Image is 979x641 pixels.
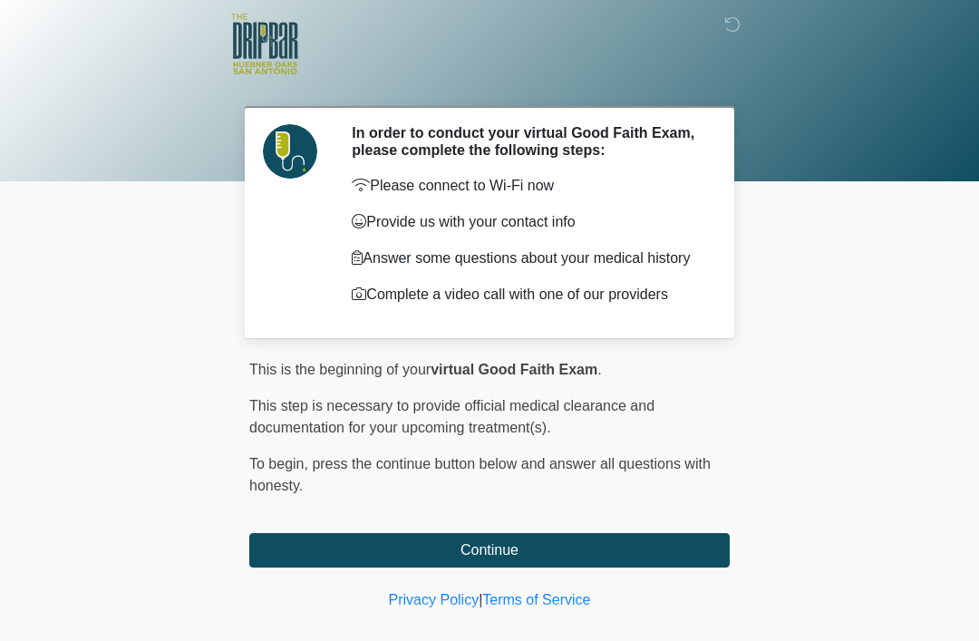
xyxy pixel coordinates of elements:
span: press the continue button below and answer all questions with honesty. [249,456,711,493]
strong: virtual Good Faith Exam [431,362,597,377]
img: The DRIPBaR - The Strand at Huebner Oaks Logo [231,14,298,74]
span: This is the beginning of your [249,362,431,377]
a: Terms of Service [482,592,590,607]
a: | [479,592,482,607]
span: To begin, [249,456,312,471]
span: . [597,362,601,377]
p: Complete a video call with one of our providers [352,284,703,306]
p: Provide us with your contact info [352,211,703,233]
p: Answer some questions about your medical history [352,248,703,269]
a: Privacy Policy [389,592,480,607]
img: Agent Avatar [263,124,317,179]
p: Please connect to Wi-Fi now [352,175,703,197]
h2: In order to conduct your virtual Good Faith Exam, please complete the following steps: [352,124,703,159]
span: This step is necessary to provide official medical clearance and documentation for your upcoming ... [249,398,654,435]
button: Continue [249,533,730,568]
